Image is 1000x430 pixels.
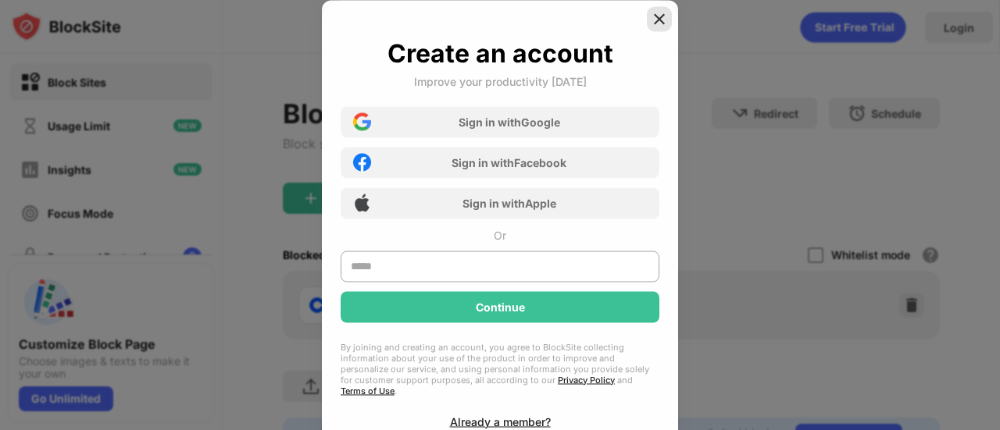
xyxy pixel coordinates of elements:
a: Privacy Policy [558,374,615,385]
div: Sign in with Facebook [452,156,566,169]
div: Sign in with Google [459,115,560,129]
div: Or [494,228,506,241]
div: Improve your productivity [DATE] [414,74,587,87]
div: Continue [476,300,525,313]
img: facebook-icon.png [353,154,371,172]
div: Sign in with Apple [462,197,556,210]
div: Already a member? [450,414,551,428]
a: Terms of Use [341,385,395,396]
div: Create an account [387,37,613,68]
div: By joining and creating an account, you agree to BlockSite collecting information about your use ... [341,341,659,396]
img: google-icon.png [353,113,371,131]
img: apple-icon.png [353,194,371,212]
